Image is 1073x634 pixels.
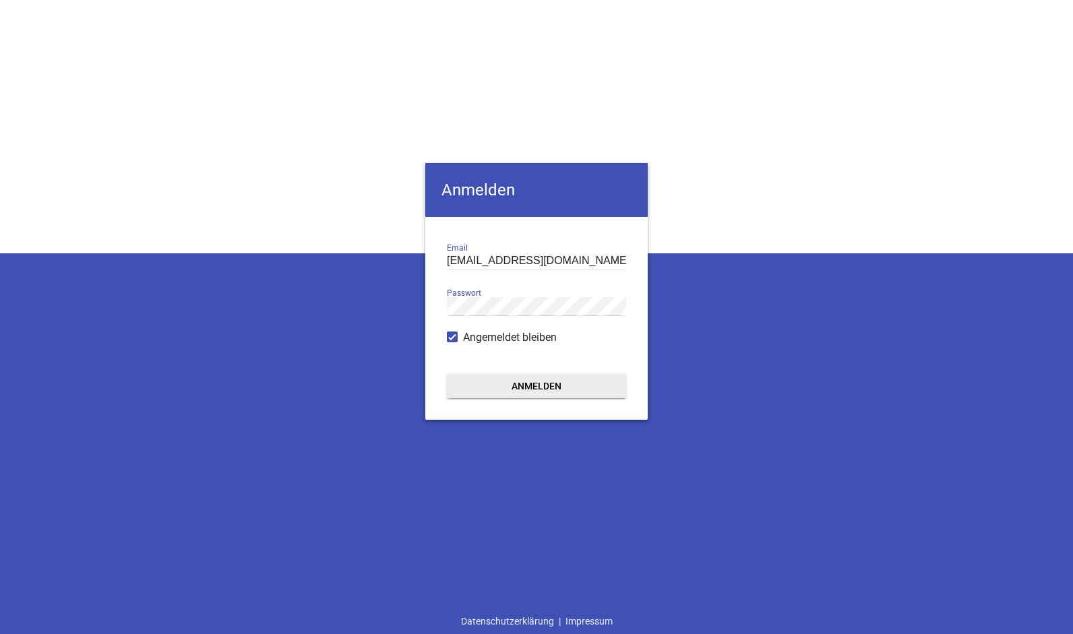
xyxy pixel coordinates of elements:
span: Angemeldet bleiben [463,329,557,346]
button: Anmelden [447,374,626,398]
div: | [456,608,617,634]
a: Datenschutzerklärung [456,608,559,634]
a: Impressum [561,608,617,634]
h4: Anmelden [425,163,648,217]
